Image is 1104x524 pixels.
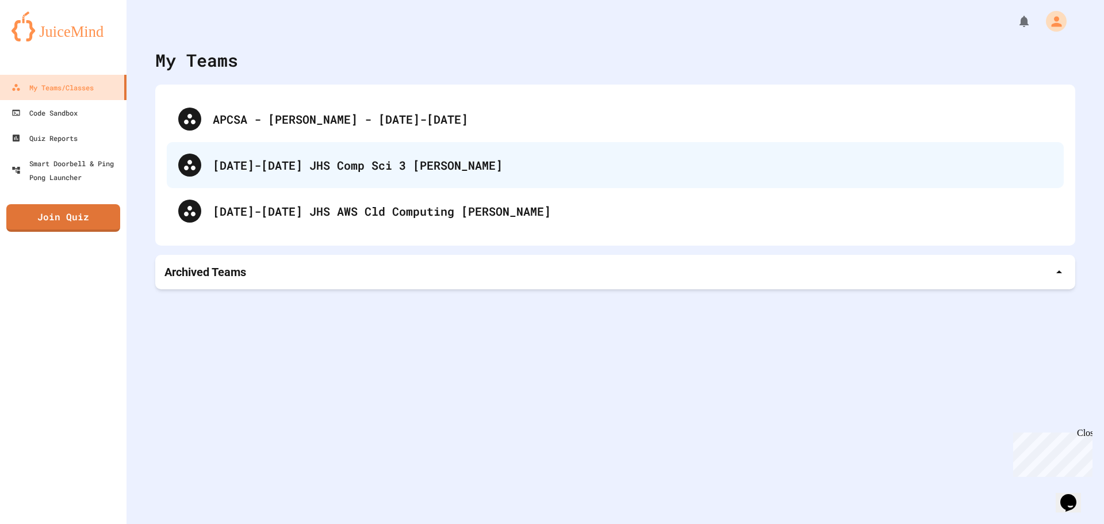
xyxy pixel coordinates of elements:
div: My Account [1034,8,1069,35]
div: APCSA - [PERSON_NAME] - [DATE]-[DATE] [167,96,1064,142]
div: [DATE]-[DATE] JHS Comp Sci 3 [PERSON_NAME] [167,142,1064,188]
div: Quiz Reports [11,131,78,145]
div: My Notifications [996,12,1034,31]
div: My Teams/Classes [11,81,94,94]
div: [DATE]-[DATE] JHS Comp Sci 3 [PERSON_NAME] [213,156,1052,174]
div: [DATE]-[DATE] JHS AWS Cld Computing [PERSON_NAME] [213,202,1052,220]
div: Code Sandbox [11,106,78,120]
p: Archived Teams [164,264,246,280]
div: Chat with us now!Close [5,5,79,73]
a: Join Quiz [6,204,120,232]
div: APCSA - [PERSON_NAME] - [DATE]-[DATE] [213,110,1052,128]
iframe: chat widget [1009,428,1092,477]
img: logo-orange.svg [11,12,115,41]
div: Smart Doorbell & Ping Pong Launcher [11,156,122,184]
div: My Teams [155,47,238,73]
div: [DATE]-[DATE] JHS AWS Cld Computing [PERSON_NAME] [167,188,1064,234]
iframe: chat widget [1056,478,1092,512]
